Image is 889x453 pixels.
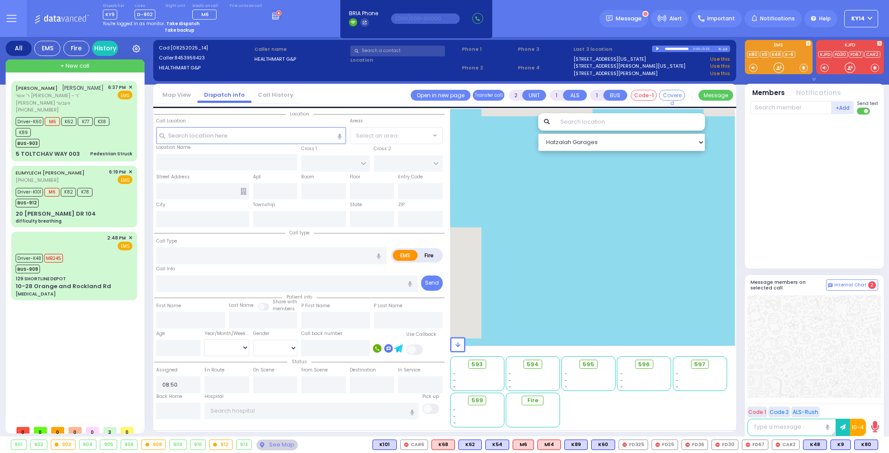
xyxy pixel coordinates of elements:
[527,360,539,369] span: 594
[462,64,515,72] span: Phone 2
[301,145,317,152] label: Cross 1
[564,440,588,450] div: BLS
[655,443,660,447] img: red-radio-icon.svg
[710,70,730,77] a: Use this
[631,90,657,101] button: Code-1
[121,440,138,450] div: 906
[156,144,191,151] label: Location Name
[16,427,30,433] span: 0
[796,88,841,98] button: Notifications
[107,235,126,241] span: 2:48 PM
[350,46,445,56] input: Search a contact
[694,360,705,369] span: 597
[772,440,800,450] div: CAR2
[768,407,790,417] button: Code 2
[458,440,482,450] div: BLS
[156,238,177,245] label: Call Type
[513,440,534,450] div: ALS KJ
[527,396,538,405] span: Fire
[830,440,851,450] div: K9
[170,440,186,450] div: 909
[16,139,40,148] span: BUS-903
[34,41,60,56] div: EMS
[198,91,251,99] a: Dispatch info
[210,440,232,450] div: 912
[421,276,443,291] button: Send
[79,440,96,450] div: 904
[431,440,455,450] div: K68
[565,384,567,390] span: -
[751,101,832,114] input: Search member
[760,15,795,23] span: Notifications
[393,250,418,261] label: EMS
[254,56,347,63] label: HEALTHMART G&P
[253,201,275,208] label: Township
[273,305,295,312] span: members
[51,427,64,433] span: 0
[565,371,567,377] span: -
[659,90,685,101] button: Covered
[854,440,878,450] div: BLS
[156,201,165,208] label: City
[16,188,43,197] span: Driver-K101
[473,90,504,101] button: Transfer call
[616,14,642,23] span: Message
[135,3,155,9] label: Lines
[374,145,391,152] label: Cross 2
[784,51,795,58] a: K-6
[826,279,878,291] button: Internal Chat 2
[718,46,730,52] div: K-14
[34,427,47,433] span: 0
[44,188,59,197] span: M6
[417,250,441,261] label: Fire
[422,393,439,400] label: Pick up
[69,427,82,433] span: 0
[374,302,402,309] label: P Last Name
[513,440,534,450] div: M6
[591,440,615,450] div: K60
[128,168,132,176] span: ✕
[301,302,330,309] label: P First Name
[118,91,132,99] span: EMS
[16,254,43,263] span: Driver-K48
[583,360,594,369] span: 595
[16,282,111,291] div: 10-28 Orange and Rockland Rd
[240,188,247,195] span: Other building occupants
[92,41,118,56] a: History
[803,440,827,450] div: BLS
[522,90,546,101] button: UNIT
[830,440,851,450] div: BLS
[573,62,685,70] a: [STREET_ADDRESS][PERSON_NAME][US_STATE]
[31,440,47,450] div: 902
[400,440,428,450] div: CAR6
[201,11,209,18] span: M6
[77,188,92,197] span: K78
[746,443,750,447] img: red-radio-icon.svg
[398,174,423,181] label: Entry Code
[121,427,134,433] span: 0
[682,440,708,450] div: FD36
[573,46,652,53] label: Last 3 location
[94,117,109,126] span: K38
[458,440,482,450] div: K62
[159,54,252,62] label: Caller:
[509,377,511,384] span: -
[16,150,80,158] div: 5 TOLTCHAV WAY 003
[16,169,85,176] a: ELIMYLECH [PERSON_NAME]
[770,51,783,58] a: K48
[453,413,456,420] span: -
[509,384,511,390] span: -
[156,367,178,374] label: Assigned
[16,117,43,126] span: Driver-K60
[715,443,720,447] img: red-radio-icon.svg
[471,360,483,369] span: 593
[118,175,132,184] span: EMS
[156,330,165,337] label: Age
[398,367,420,374] label: In Service
[868,281,876,289] span: 2
[676,371,678,377] span: -
[118,242,132,250] span: EMS
[16,106,59,113] span: [PHONE_NUMBER]
[573,56,646,63] a: [STREET_ADDRESS][US_STATE]
[622,443,627,447] img: red-radio-icon.svg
